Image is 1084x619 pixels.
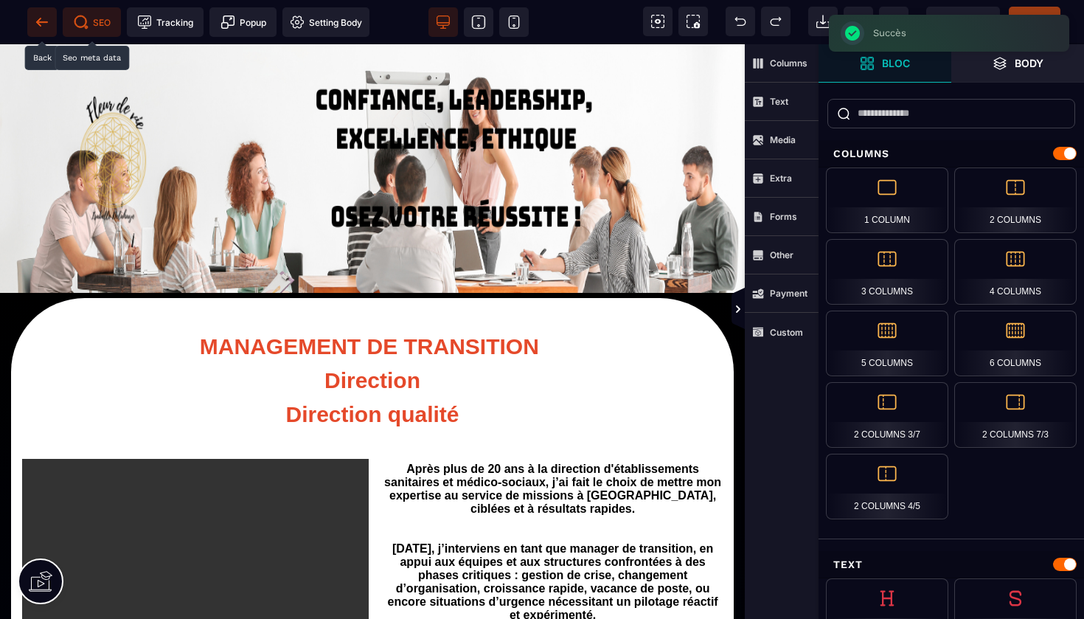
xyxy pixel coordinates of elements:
span: Tracking [137,15,193,30]
span: View components [643,7,673,36]
div: 2 Columns 4/5 [826,454,948,519]
div: 2 Columns [954,167,1077,233]
strong: Text [770,96,788,107]
span: Screenshot [678,7,708,36]
div: 1 Column [826,167,948,233]
div: 6 Columns [954,311,1077,376]
strong: Bloc [882,58,910,69]
div: 5 Columns [826,311,948,376]
span: Open Layer Manager [951,44,1084,83]
span: Open Blocks [819,44,951,83]
strong: Other [770,249,793,260]
b: MANAGEMENT DE TRANSITION Direction Direction qualité [200,290,545,382]
div: 2 Columns 7/3 [954,382,1077,448]
strong: Extra [770,173,792,184]
span: Preview [926,7,1000,36]
div: 2 Columns 3/7 [826,382,948,448]
strong: Payment [770,288,807,299]
strong: Media [770,134,796,145]
div: Text [819,551,1084,578]
div: 3 Columns [826,239,948,305]
strong: Columns [770,58,807,69]
div: 4 Columns [954,239,1077,305]
span: Setting Body [290,15,362,30]
strong: Body [1015,58,1043,69]
div: Columns [819,140,1084,167]
strong: Forms [770,211,797,222]
span: SEO [74,15,111,30]
span: Popup [220,15,266,30]
strong: Custom [770,327,803,338]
